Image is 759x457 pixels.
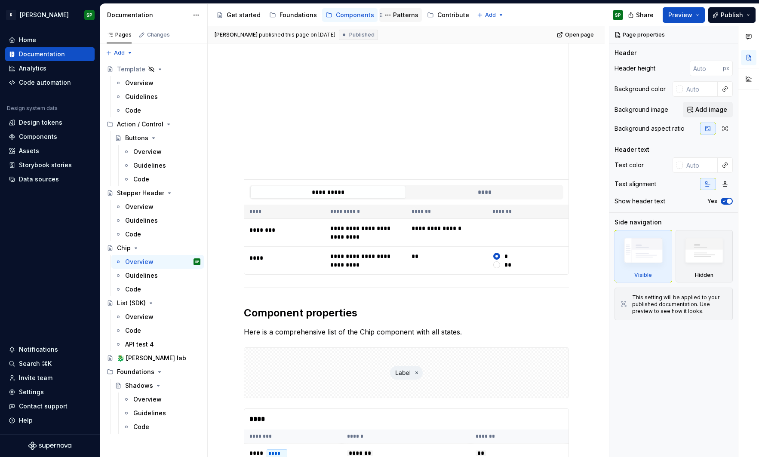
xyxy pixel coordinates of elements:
[114,49,125,56] span: Add
[19,64,46,73] div: Analytics
[111,255,204,269] a: OverviewSP
[117,354,186,362] div: 🐉 [PERSON_NAME] lab
[19,402,68,411] div: Contact support
[266,8,320,22] a: Foundations
[615,105,668,114] div: Background image
[125,313,154,321] div: Overview
[695,272,713,279] div: Hidden
[683,102,733,117] button: Add image
[111,90,204,104] a: Guidelines
[2,6,98,24] button: R[PERSON_NAME]SP
[133,395,162,404] div: Overview
[707,198,717,205] label: Yes
[690,61,723,76] input: Auto
[19,78,71,87] div: Code automation
[244,306,569,320] h2: Component properties
[213,8,264,22] a: Get started
[615,49,636,57] div: Header
[636,11,654,19] span: Share
[117,189,164,197] div: Stepper Header
[133,147,162,156] div: Overview
[615,145,649,154] div: Header text
[120,420,204,434] a: Code
[615,218,662,227] div: Side navigation
[632,294,727,315] div: This setting will be applied to your published documentation. Use preview to see how it looks.
[111,200,204,214] a: Overview
[5,172,95,186] a: Data sources
[133,409,166,417] div: Guidelines
[683,81,718,97] input: Auto
[103,47,135,59] button: Add
[111,104,204,117] a: Code
[195,258,199,266] div: SP
[723,65,729,72] p: px
[19,359,52,368] div: Search ⌘K
[103,241,204,255] a: Chip
[133,423,149,431] div: Code
[19,132,57,141] div: Components
[117,299,146,307] div: List (SDK)
[437,11,469,19] div: Contribute
[5,371,95,385] a: Invite team
[111,214,204,227] a: Guidelines
[695,105,727,114] span: Add image
[20,11,69,19] div: [PERSON_NAME]
[615,161,644,169] div: Text color
[107,11,188,19] div: Documentation
[336,11,374,19] div: Components
[280,11,317,19] div: Foundations
[19,36,36,44] div: Home
[5,158,95,172] a: Storybook stories
[349,31,375,38] span: Published
[120,172,204,186] a: Code
[125,230,141,239] div: Code
[485,12,496,18] span: Add
[111,131,204,145] a: Buttons
[244,327,569,337] p: Here is a comprehensive list of the Chip component with all states.
[19,118,62,127] div: Design tokens
[111,76,204,90] a: Overview
[393,11,418,19] div: Patterns
[125,106,141,115] div: Code
[103,62,204,76] a: Template
[117,244,131,252] div: Chip
[5,61,95,75] a: Analytics
[668,11,692,19] span: Preview
[19,388,44,396] div: Settings
[5,33,95,47] a: Home
[125,92,158,101] div: Guidelines
[125,340,154,349] div: API test 4
[5,385,95,399] a: Settings
[125,216,158,225] div: Guidelines
[103,117,204,131] div: Action / Control
[708,7,756,23] button: Publish
[107,31,132,38] div: Pages
[615,124,685,133] div: Background aspect ratio
[120,159,204,172] a: Guidelines
[19,416,33,425] div: Help
[120,393,204,406] a: Overview
[19,374,52,382] div: Invite team
[615,64,655,73] div: Header height
[615,180,656,188] div: Text alignment
[111,227,204,241] a: Code
[111,282,204,296] a: Code
[215,31,258,38] span: [PERSON_NAME]
[120,406,204,420] a: Guidelines
[565,31,594,38] span: Open page
[615,230,672,282] div: Visible
[117,65,145,74] div: Template
[125,134,148,142] div: Buttons
[117,368,154,376] div: Foundations
[424,8,473,22] a: Contribute
[683,157,718,173] input: Auto
[103,62,204,434] div: Page tree
[28,442,71,450] svg: Supernova Logo
[19,345,58,354] div: Notifications
[5,116,95,129] a: Design tokens
[103,351,204,365] a: 🐉 [PERSON_NAME] lab
[111,269,204,282] a: Guidelines
[103,365,204,379] div: Foundations
[5,357,95,371] button: Search ⌘K
[615,12,621,18] div: SP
